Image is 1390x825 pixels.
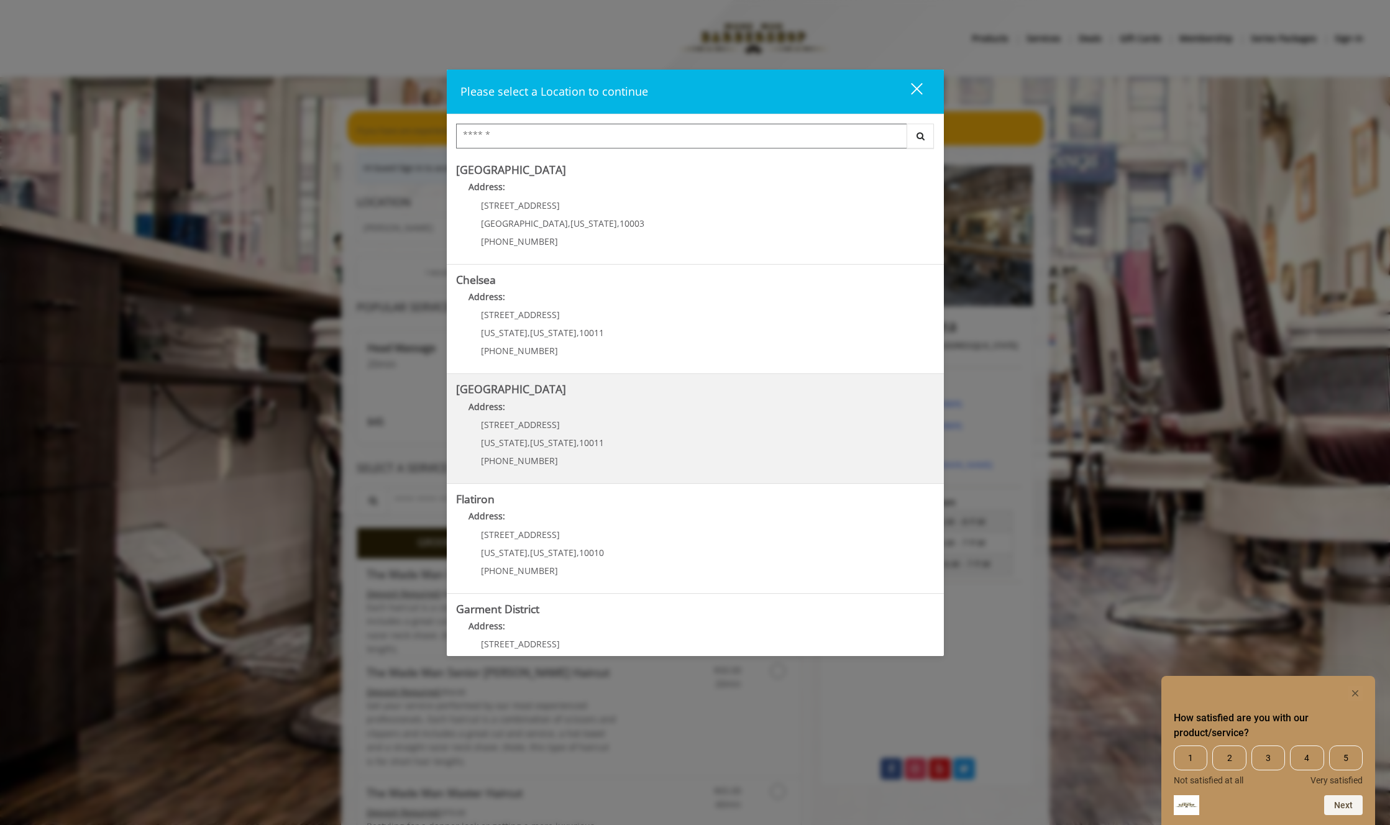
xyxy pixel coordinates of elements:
span: [PHONE_NUMBER] [481,455,558,467]
span: , [577,327,579,339]
span: , [568,217,570,229]
span: 10011 [579,327,604,339]
span: 10010 [579,547,604,558]
button: Hide survey [1348,686,1363,701]
span: [US_STATE] [481,327,528,339]
span: [PHONE_NUMBER] [481,235,558,247]
span: 5 [1329,745,1363,770]
span: , [528,437,530,449]
span: Not satisfied at all [1174,775,1243,785]
span: , [528,547,530,558]
b: Flatiron [456,491,495,506]
span: [US_STATE] [570,217,617,229]
div: Center Select [456,124,935,155]
span: [GEOGRAPHIC_DATA] [481,217,568,229]
span: , [577,437,579,449]
span: [US_STATE] [481,437,528,449]
span: 2 [1212,745,1246,770]
span: [PHONE_NUMBER] [481,345,558,357]
b: Chelsea [456,272,496,287]
span: 3 [1251,745,1285,770]
span: Very satisfied [1310,775,1363,785]
input: Search Center [456,124,907,148]
div: How satisfied are you with our product/service? Select an option from 1 to 5, with 1 being Not sa... [1174,686,1363,815]
span: [US_STATE] [530,327,577,339]
button: Next question [1324,795,1363,815]
span: [STREET_ADDRESS] [481,529,560,540]
span: 10003 [620,217,644,229]
button: close dialog [888,79,930,104]
span: Please select a Location to continue [460,84,648,99]
b: Address: [469,401,505,412]
span: [PHONE_NUMBER] [481,565,558,577]
span: [STREET_ADDRESS] [481,419,560,431]
div: How satisfied are you with our product/service? Select an option from 1 to 5, with 1 being Not sa... [1174,745,1363,785]
span: [US_STATE] [481,547,528,558]
span: , [617,217,620,229]
b: Address: [469,620,505,632]
span: [STREET_ADDRESS] [481,309,560,321]
div: close dialog [897,82,921,101]
span: [US_STATE] [530,437,577,449]
b: Address: [469,510,505,522]
b: [GEOGRAPHIC_DATA] [456,381,566,396]
b: [GEOGRAPHIC_DATA] [456,162,566,177]
h2: How satisfied are you with our product/service? Select an option from 1 to 5, with 1 being Not sa... [1174,711,1363,741]
b: Garment District [456,601,539,616]
span: [US_STATE] [530,547,577,558]
span: , [577,547,579,558]
b: Address: [469,291,505,303]
span: 4 [1290,745,1324,770]
i: Search button [913,132,928,140]
span: 1 [1174,745,1207,770]
span: [STREET_ADDRESS] [481,199,560,211]
span: [STREET_ADDRESS] [481,638,560,650]
span: 10011 [579,437,604,449]
b: Address: [469,181,505,193]
span: , [528,327,530,339]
